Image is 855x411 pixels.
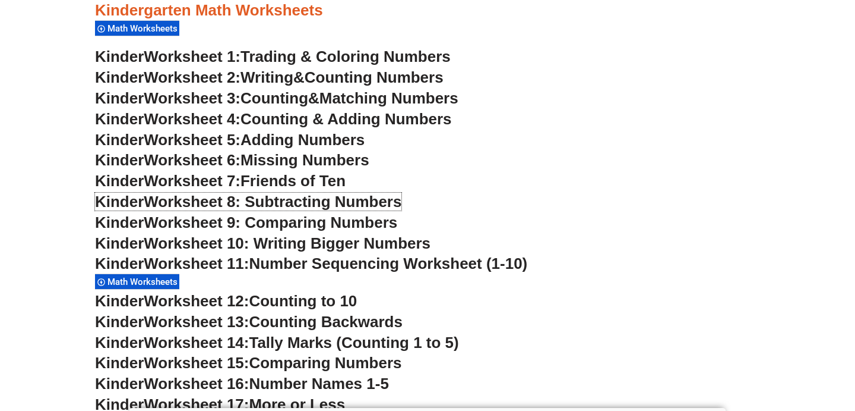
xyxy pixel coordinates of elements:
[144,48,240,65] span: Worksheet 1:
[240,89,308,107] span: Counting
[249,255,527,272] span: Number Sequencing Worksheet (1-10)
[144,313,249,331] span: Worksheet 13:
[95,151,144,169] span: Kinder
[95,214,397,231] a: KinderWorksheet 9: Comparing Numbers
[95,110,144,128] span: Kinder
[95,20,179,36] div: Math Worksheets
[249,292,357,310] span: Counting to 10
[95,334,144,352] span: Kinder
[95,172,346,190] a: KinderWorksheet 7:Friends of Ten
[95,89,458,107] a: KinderWorksheet 3:Counting&Matching Numbers
[249,334,458,352] span: Tally Marks (Counting 1 to 5)
[144,131,240,149] span: Worksheet 5:
[95,1,760,21] h3: Kindergarten Math Worksheets
[144,354,249,372] span: Worksheet 15:
[651,277,855,411] iframe: Chat Widget
[95,131,144,149] span: Kinder
[249,375,388,393] span: Number Names 1-5
[240,172,346,190] span: Friends of Ten
[95,313,144,331] span: Kinder
[95,234,144,252] span: Kinder
[144,234,430,252] span: Worksheet 10: Writing Bigger Numbers
[95,68,444,86] a: KinderWorksheet 2:Writing&Counting Numbers
[95,375,144,393] span: Kinder
[144,214,397,231] span: Worksheet 9: Comparing Numbers
[249,354,401,372] span: Comparing Numbers
[305,68,444,86] span: Counting Numbers
[95,151,369,169] a: KinderWorksheet 6:Missing Numbers
[95,354,144,372] span: Kinder
[240,48,451,65] span: Trading & Coloring Numbers
[240,131,365,149] span: Adding Numbers
[144,255,249,272] span: Worksheet 11:
[144,334,249,352] span: Worksheet 14:
[144,292,249,310] span: Worksheet 12:
[144,172,240,190] span: Worksheet 7:
[240,68,293,86] span: Writing
[95,255,144,272] span: Kinder
[144,110,240,128] span: Worksheet 4:
[95,48,144,65] span: Kinder
[107,23,181,34] span: Math Worksheets
[144,193,401,211] span: Worksheet 8: Subtracting Numbers
[107,277,181,287] span: Math Worksheets
[95,292,144,310] span: Kinder
[240,110,452,128] span: Counting & Adding Numbers
[249,313,402,331] span: Counting Backwards
[95,172,144,190] span: Kinder
[319,89,458,107] span: Matching Numbers
[240,151,369,169] span: Missing Numbers
[95,214,144,231] span: Kinder
[95,110,452,128] a: KinderWorksheet 4:Counting & Adding Numbers
[95,274,179,290] div: Math Worksheets
[95,234,430,252] a: KinderWorksheet 10: Writing Bigger Numbers
[144,68,240,86] span: Worksheet 2:
[95,48,451,65] a: KinderWorksheet 1:Trading & Coloring Numbers
[95,131,365,149] a: KinderWorksheet 5:Adding Numbers
[95,193,401,211] a: KinderWorksheet 8: Subtracting Numbers
[144,151,240,169] span: Worksheet 6:
[95,193,144,211] span: Kinder
[95,89,144,107] span: Kinder
[95,68,144,86] span: Kinder
[144,375,249,393] span: Worksheet 16:
[144,89,240,107] span: Worksheet 3:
